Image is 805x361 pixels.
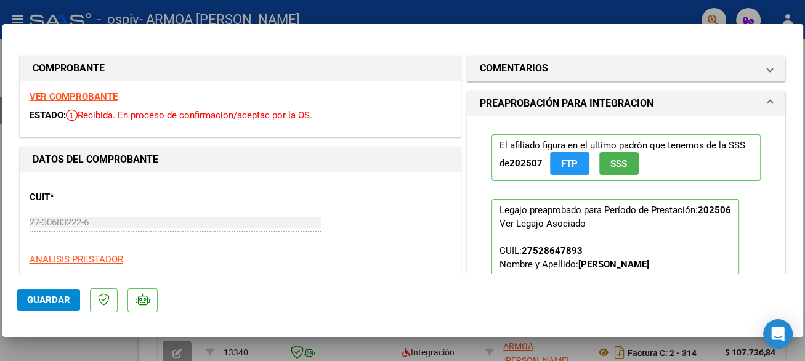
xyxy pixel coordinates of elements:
strong: 202506 [698,205,731,216]
mat-expansion-panel-header: COMENTARIOS [467,56,785,81]
div: Open Intercom Messenger [763,319,793,349]
strong: 202506 [562,272,596,283]
strong: 202507 [509,158,543,169]
div: 27528647893 [522,244,583,258]
span: FTP [561,158,578,169]
a: VER COMPROBANTE [30,91,118,102]
strong: DATOS DEL COMPROBANTE [33,153,158,165]
p: CUIT [30,190,156,205]
span: SSS [610,158,627,169]
span: CUIL: Nombre y Apellido: Período Desde: Período Hasta: Admite Dependencia: [500,245,649,324]
p: El afiliado figura en el ultimo padrón que tenemos de la SSS de [491,134,761,180]
span: Guardar [27,294,70,306]
div: Ver Legajo Asociado [500,217,586,230]
button: SSS [599,152,639,175]
h1: PREAPROBACIÓN PARA INTEGRACION [480,96,653,111]
span: ESTADO: [30,110,66,121]
button: FTP [550,152,589,175]
button: Guardar [17,289,80,311]
mat-expansion-panel-header: PREAPROBACIÓN PARA INTEGRACION [467,91,785,116]
span: Recibida. En proceso de confirmacion/aceptac por la OS. [66,110,312,121]
strong: [PERSON_NAME] [578,259,649,270]
h1: COMENTARIOS [480,61,548,76]
strong: COMPROBANTE [33,62,105,74]
span: ANALISIS PRESTADOR [30,254,123,265]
